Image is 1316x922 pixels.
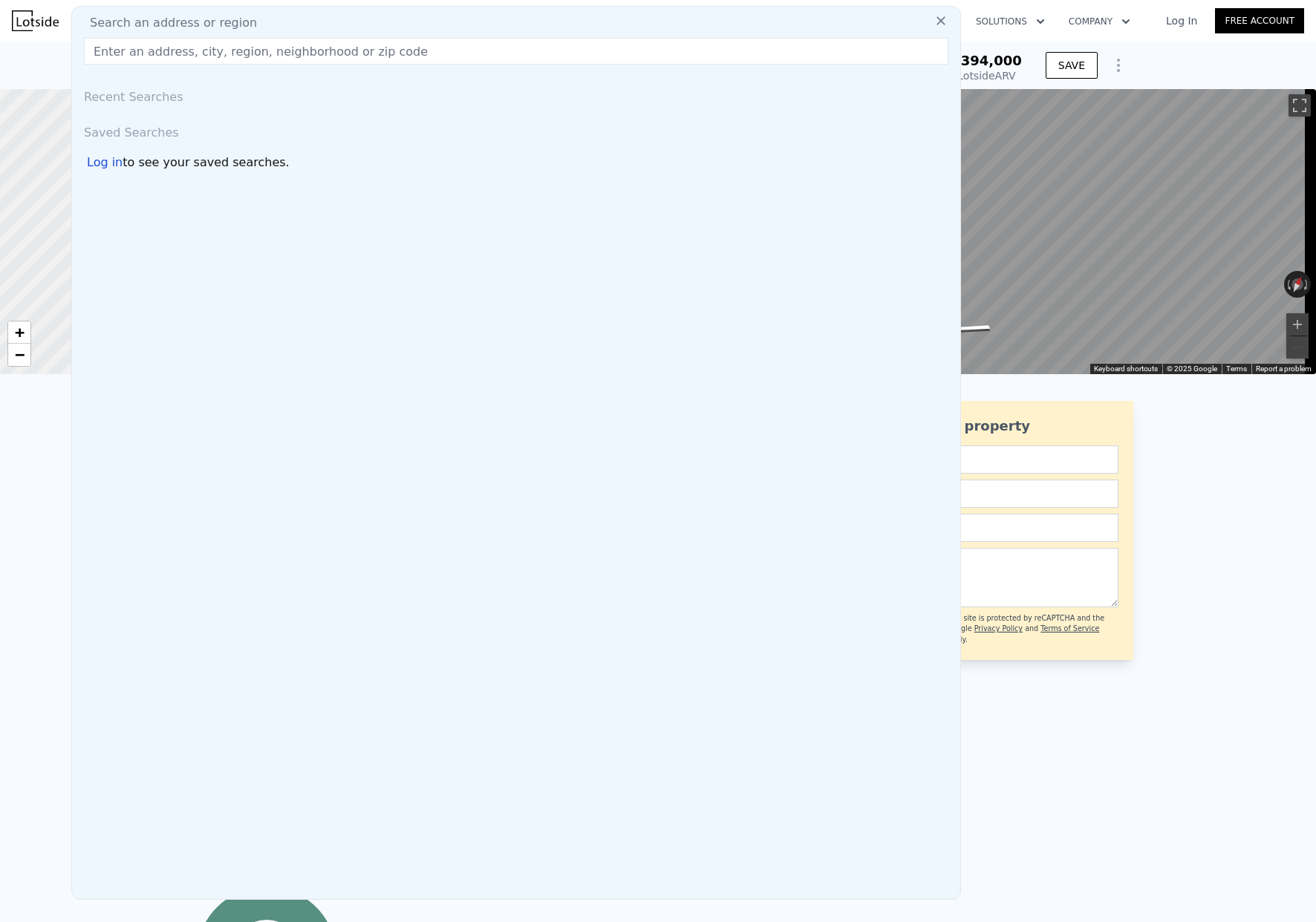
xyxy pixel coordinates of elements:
div: Map [680,89,1316,374]
button: Zoom out [1286,336,1309,359]
a: Zoom in [8,321,30,344]
div: This site is protected by reCAPTCHA and the Google and apply. [947,613,1118,645]
div: Lotside ARV [951,68,1022,83]
input: Enter an address, city, region, neighborhood or zip code [84,38,948,65]
a: Terms (opens in new tab) [1226,364,1247,373]
div: Ask about this property [851,416,1118,437]
input: Email [851,480,1118,508]
button: Reset the view [1286,270,1309,299]
button: SAVE [1046,52,1098,79]
a: Log In [1148,13,1215,28]
button: Solutions [964,8,1057,35]
div: Saved Searches [78,112,954,148]
span: $394,000 [951,53,1022,68]
span: Search an address or region [78,14,257,32]
span: to see your saved searches. [123,154,289,171]
button: Company [1057,8,1142,35]
button: Toggle fullscreen view [1289,94,1311,117]
button: Show Options [1104,50,1133,80]
img: Lotside [12,10,59,31]
button: Keyboard shortcuts [1094,364,1158,374]
input: Name [851,445,1118,474]
span: + [15,323,25,341]
a: Zoom out [8,344,30,366]
div: Log in [87,154,123,171]
input: Phone [851,514,1118,542]
a: Free Account [1215,8,1304,33]
span: − [15,345,25,364]
button: Zoom in [1286,313,1309,336]
div: Street View [680,89,1316,374]
a: Report a problem [1256,364,1312,373]
a: Privacy Policy [974,624,1023,632]
div: Recent Searches [78,76,954,112]
a: Terms of Service [1040,624,1099,632]
button: Rotate clockwise [1303,271,1312,298]
span: © 2025 Google [1167,364,1217,373]
button: Rotate counterclockwise [1284,271,1292,298]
